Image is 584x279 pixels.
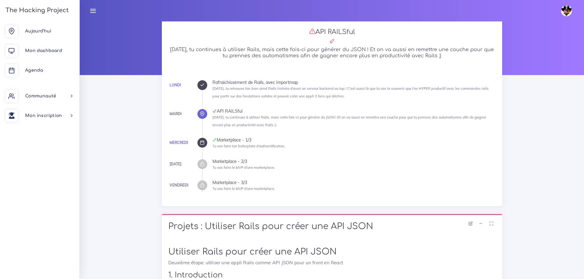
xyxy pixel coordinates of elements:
[170,111,181,117] div: Mardi
[212,138,496,142] div: Marketplace - 1/3
[25,94,56,98] span: Communauté
[170,182,188,189] div: Vendredi
[212,187,275,191] small: Tu vas faire le MVP d'une marketplace.
[561,5,572,16] img: avatar
[212,86,489,98] small: [DATE], tu retrouves ton bien aimé Rails histoire d'avoir un serveur backend au top ! C'est aussi...
[168,247,496,257] h1: Utiliser Rails pour créer une API JSON
[170,83,181,87] a: Lundi
[212,80,496,85] div: Rafraichissement de Rails, avec Importmap
[25,29,51,33] span: Aujourd'hui
[168,28,496,36] h3: API RAILSful
[170,140,188,145] a: Mercredi
[212,109,496,113] div: API RAILSful
[212,165,275,170] small: Tu vas faire le MVP d'une marketplace.
[4,7,69,14] h3: The Hacking Project
[212,115,486,127] small: [DATE], tu continues à utiliser Rails, mais cette fois-ci pour générer du JSON ! Et on va aussi e...
[170,161,181,168] div: [DATE]
[168,259,496,266] p: Deuxième étape: utiliser une appli Rails comme API JSON pour un front en React
[212,144,285,148] small: Tu vas faire ton boilerplate d'authentification.
[168,47,496,58] h5: [DATE], tu continues à utiliser Rails, mais cette fois-ci pour générer du JSON ! Et on va aussi e...
[25,68,43,73] span: Agenda
[212,180,496,185] div: Marketplace - 3/3
[25,113,62,118] span: Mon inscription
[212,159,496,164] div: Marketplace - 2/3
[168,221,496,232] h1: Projets : Utiliser Rails pour créer une API JSON
[25,48,62,53] span: Mon dashboard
